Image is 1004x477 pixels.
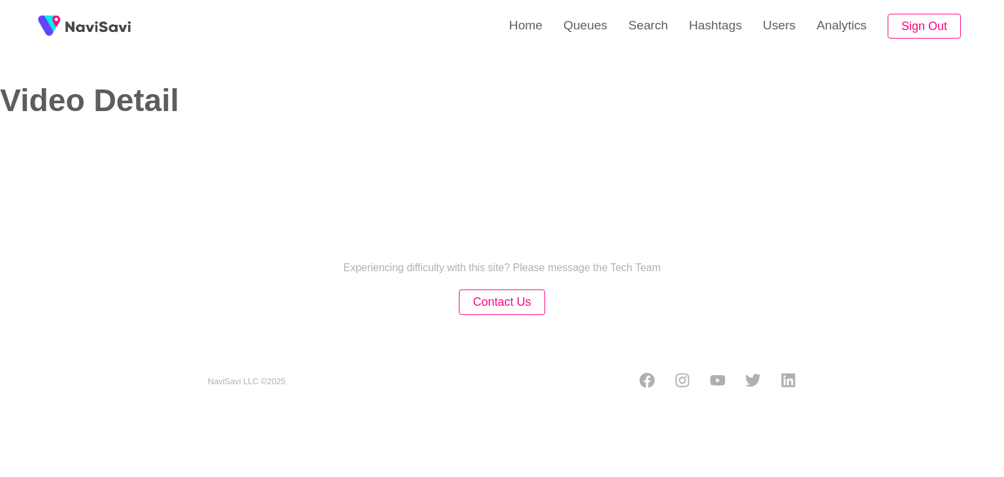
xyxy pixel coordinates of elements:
[639,372,655,392] a: Facebook
[208,377,286,387] small: NaviSavi LLC © 2025
[65,20,131,33] img: fireSpot
[888,14,961,39] button: Sign Out
[33,10,65,42] img: fireSpot
[675,372,690,392] a: Instagram
[745,372,761,392] a: Twitter
[459,297,544,308] a: Contact Us
[780,372,796,392] a: LinkedIn
[710,372,726,392] a: Youtube
[343,262,661,274] p: Experiencing difficulty with this site? Please message the Tech Team
[459,289,544,315] button: Contact Us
